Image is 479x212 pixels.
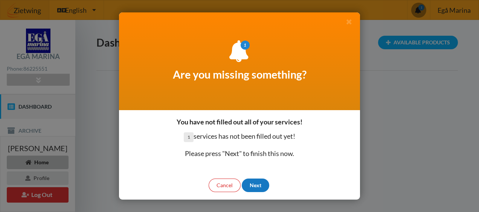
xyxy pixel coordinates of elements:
[184,149,296,159] p: Please press "Next" to finish this now.
[241,41,250,50] i: 1
[209,179,241,192] div: Cancel
[242,179,269,192] div: Next
[119,12,360,110] div: Are you missing something?
[177,118,302,126] h3: You have not filled out all of your services!
[184,132,194,142] span: 1
[184,132,296,142] p: services has not been filled out yet!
